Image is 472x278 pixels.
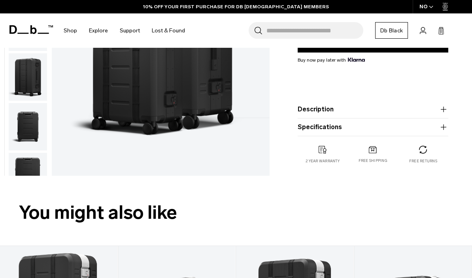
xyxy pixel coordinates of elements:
[8,53,47,101] button: Getaway Pro Luggage Bundle
[8,103,47,151] button: Getaway Pro Luggage Bundle
[9,103,47,150] img: Getaway Pro Luggage Bundle
[298,122,448,132] button: Specifications
[9,153,47,200] img: Getaway Pro Luggage Bundle
[9,53,47,101] img: Getaway Pro Luggage Bundle
[89,17,108,45] a: Explore
[58,13,191,48] nav: Main Navigation
[306,158,340,164] p: 2 year warranty
[19,199,453,227] h2: You might also like
[8,152,47,201] button: Getaway Pro Luggage Bundle
[143,3,329,10] a: 10% OFF YOUR FIRST PURCHASE FOR DB [DEMOGRAPHIC_DATA] MEMBERS
[348,58,365,62] img: {"height" => 20, "alt" => "Klarna"}
[298,56,365,64] span: Buy now pay later with
[375,22,408,39] a: Db Black
[359,158,387,164] p: Free shipping
[152,17,185,45] a: Lost & Found
[120,17,140,45] a: Support
[64,17,77,45] a: Shop
[409,158,437,164] p: Free returns
[298,105,448,114] button: Description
